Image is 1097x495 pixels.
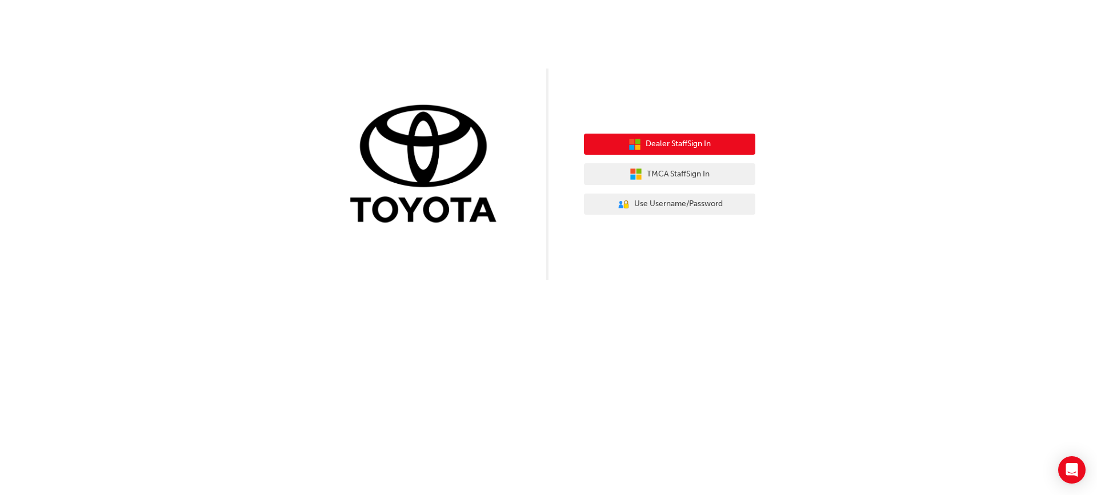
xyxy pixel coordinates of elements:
button: TMCA StaffSign In [584,163,755,185]
span: Use Username/Password [634,198,723,211]
img: Trak [342,102,513,228]
button: Use Username/Password [584,194,755,215]
button: Dealer StaffSign In [584,134,755,155]
div: Open Intercom Messenger [1058,456,1086,484]
span: TMCA Staff Sign In [647,168,710,181]
span: Dealer Staff Sign In [646,138,711,151]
